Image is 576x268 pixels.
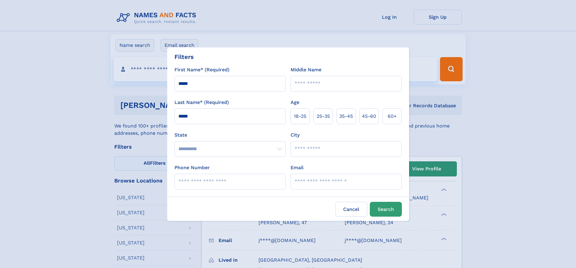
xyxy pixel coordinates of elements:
[174,131,286,139] label: State
[174,99,229,106] label: Last Name* (Required)
[291,99,299,106] label: Age
[174,66,229,73] label: First Name* (Required)
[317,113,330,120] span: 25‑35
[174,164,210,171] label: Phone Number
[291,131,300,139] label: City
[294,113,306,120] span: 18‑25
[291,164,304,171] label: Email
[339,113,353,120] span: 35‑45
[174,52,194,61] div: Filters
[335,202,367,217] label: Cancel
[362,113,376,120] span: 45‑60
[370,202,402,217] button: Search
[388,113,397,120] span: 60+
[291,66,321,73] label: Middle Name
